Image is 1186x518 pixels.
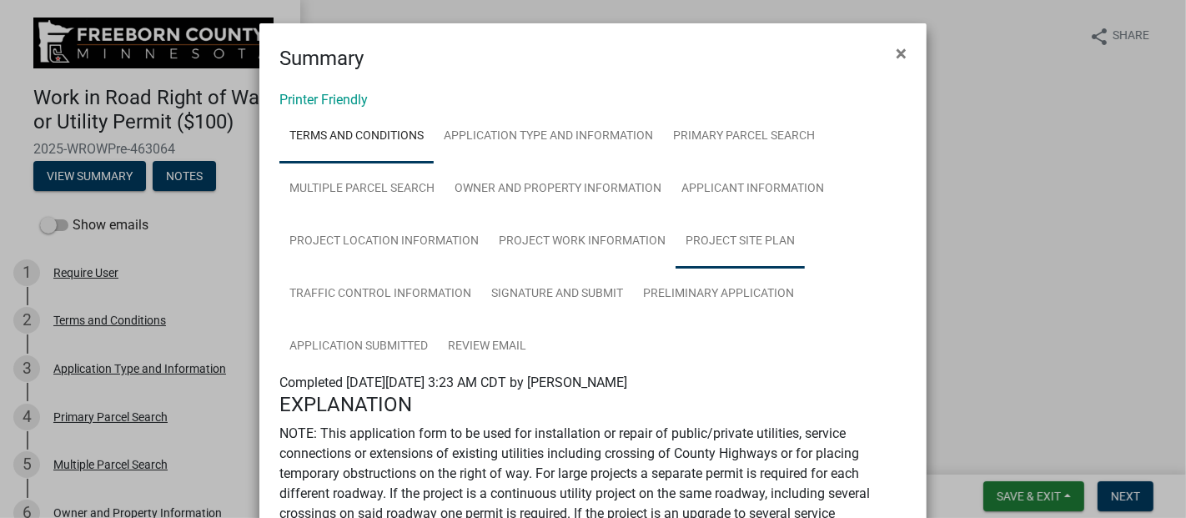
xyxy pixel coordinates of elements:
a: Application Submitted [279,320,438,374]
a: Multiple Parcel Search [279,163,445,216]
a: Owner and Property Information [445,163,671,216]
a: Traffic Control Information [279,268,481,321]
span: × [896,42,907,65]
a: Project Work Information [489,215,676,269]
a: Preliminary Application [633,268,804,321]
h4: Summary [279,43,364,73]
h4: EXPLANATION [279,393,907,417]
a: Project Site Plan [676,215,805,269]
a: Review Email [438,320,536,374]
a: Application Type and Information [434,110,663,163]
a: Project Location Information [279,215,489,269]
a: Primary Parcel Search [663,110,825,163]
a: Printer Friendly [279,92,368,108]
a: Signature and Submit [481,268,633,321]
a: Applicant Information [671,163,834,216]
button: Close [882,30,920,77]
a: Terms and Conditions [279,110,434,163]
span: Completed [DATE][DATE] 3:23 AM CDT by [PERSON_NAME] [279,375,627,390]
